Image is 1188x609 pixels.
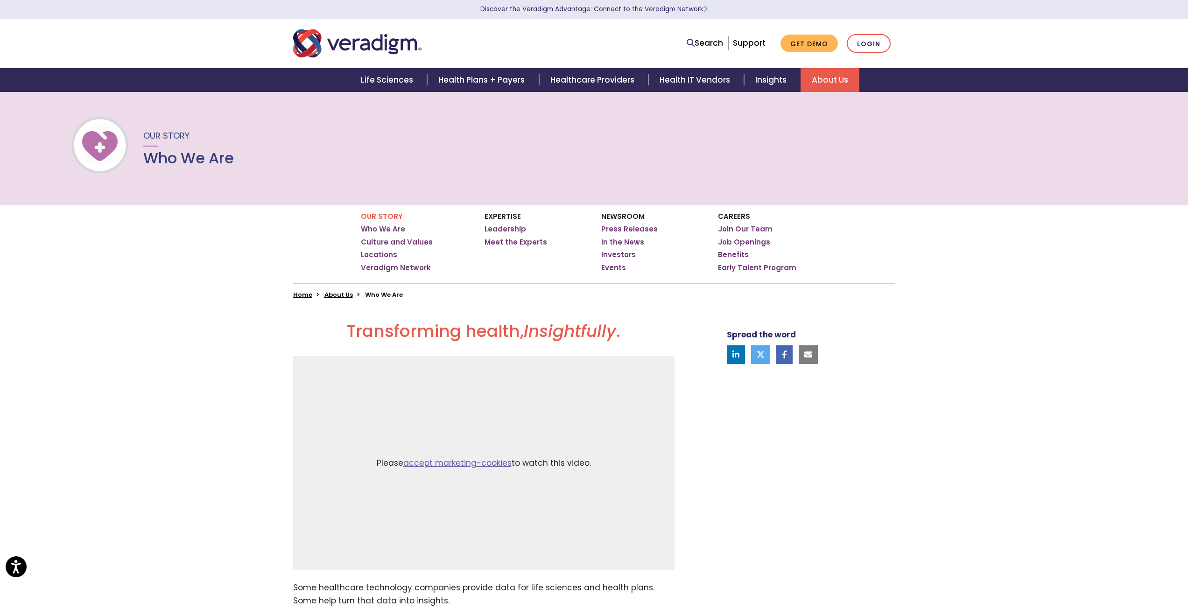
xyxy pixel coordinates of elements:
a: Support [733,37,766,49]
img: Veradigm logo [293,28,422,59]
a: Leadership [485,224,526,234]
a: accept marketing-cookies [403,457,512,469]
a: Search [687,37,723,49]
em: Insightfully [524,319,616,343]
span: Learn More [703,5,708,14]
a: Meet the Experts [485,238,547,247]
span: Our Story [143,130,190,141]
a: Job Openings [718,238,770,247]
a: About Us [801,68,859,92]
a: Health Plans + Payers [427,68,539,92]
a: Home [293,290,312,299]
a: Press Releases [601,224,658,234]
p: Some healthcare technology companies provide data for life sciences and health plans. Some help t... [293,581,675,607]
a: Insights [744,68,801,92]
strong: Spread the word [727,329,796,340]
a: Healthcare Providers [539,68,648,92]
a: Health IT Vendors [648,68,744,92]
span: Please to watch this video. [377,457,591,469]
a: Login [847,34,891,53]
a: Culture and Values [361,238,433,247]
a: Early Talent Program [718,263,796,273]
a: About Us [324,290,353,299]
h1: Who We Are [143,149,234,167]
a: Life Sciences [350,68,427,92]
a: Discover the Veradigm Advantage: Connect to the Veradigm NetworkLearn More [480,5,708,14]
h2: Transforming health, . [293,321,675,349]
a: Join Our Team [718,224,773,234]
a: Benefits [718,250,749,259]
a: Get Demo [780,35,838,53]
a: Who We Are [361,224,405,234]
a: Veradigm Network [361,263,431,273]
a: Investors [601,250,636,259]
a: In the News [601,238,644,247]
a: Locations [361,250,397,259]
a: Events [601,263,626,273]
